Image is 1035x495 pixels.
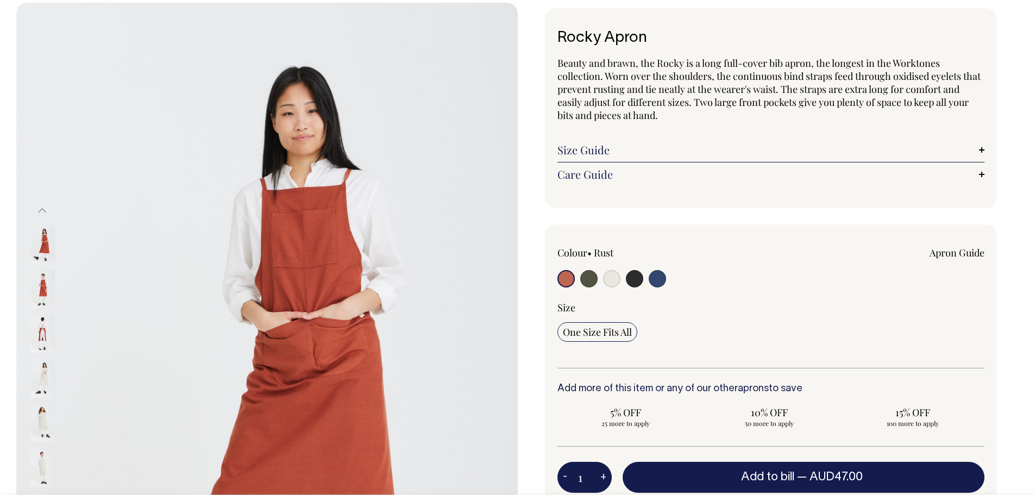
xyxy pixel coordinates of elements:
span: 15% OFF [850,406,976,419]
span: 25 more to apply [563,419,689,428]
a: aprons [738,384,769,393]
img: natural [30,360,55,398]
span: 100 more to apply [850,419,976,428]
span: Beauty and brawn, the Rocky is a long full-cover bib apron, the longest in the Worktones collecti... [557,57,981,122]
img: rust [30,271,55,309]
img: natural [30,404,55,442]
span: One Size Fits All [563,325,632,339]
span: Add to bill [741,472,794,483]
span: AUD47.00 [810,472,863,483]
input: 5% OFF 25 more to apply [557,403,694,431]
h1: Rocky Apron [557,30,985,47]
img: natural [30,449,55,487]
input: 15% OFF 100 more to apply [844,403,981,431]
div: Colour [557,246,729,259]
span: 10% OFF [706,406,832,419]
button: Add to bill —AUD47.00 [623,462,985,492]
span: 50 more to apply [706,419,832,428]
input: 10% OFF 50 more to apply [701,403,838,431]
a: Care Guide [557,168,985,181]
a: Size Guide [557,143,985,156]
img: rust [30,226,55,264]
span: • [587,246,592,259]
button: - [557,467,573,488]
a: Apron Guide [930,246,984,259]
span: — [797,472,865,483]
h6: Add more of this item or any of our other to save [557,384,985,394]
button: + [595,467,612,488]
span: 5% OFF [563,406,689,419]
img: rust [30,315,55,353]
label: Rust [594,246,613,259]
div: Size [557,301,985,314]
button: Previous [34,198,51,223]
input: One Size Fits All [557,322,637,342]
